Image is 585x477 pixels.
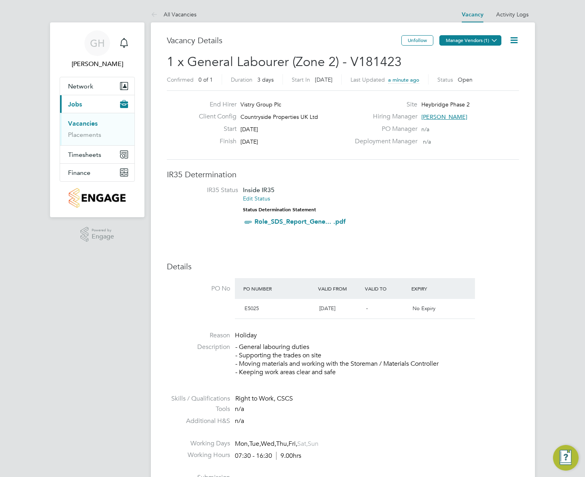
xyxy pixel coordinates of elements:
[276,440,288,448] span: Thu,
[92,233,114,240] span: Engage
[69,188,125,208] img: countryside-properties-logo-retina.png
[60,30,135,69] a: GH[PERSON_NAME]
[50,22,144,217] nav: Main navigation
[235,331,257,339] span: Holiday
[167,331,230,340] label: Reason
[496,11,529,18] a: Activity Logs
[366,305,368,312] span: -
[167,439,230,448] label: Working Days
[68,131,101,138] a: Placements
[60,59,135,69] span: Gemma Hone
[261,440,276,448] span: Wed,
[240,101,281,108] span: Vistry Group Plc
[175,186,238,194] label: IR35 Status
[68,82,93,90] span: Network
[316,281,363,296] div: Valid From
[192,112,236,121] label: Client Config
[350,137,417,146] label: Deployment Manager
[421,126,429,133] span: n/a
[350,112,417,121] label: Hiring Manager
[439,35,501,46] button: Manage Vendors (1)
[60,113,134,145] div: Jobs
[254,218,346,225] a: Role_SDS_Report_Gene... .pdf
[192,100,236,109] label: End Hirer
[167,395,230,403] label: Skills / Qualifications
[167,285,230,293] label: PO No
[240,113,318,120] span: Countryside Properties UK Ltd
[315,76,333,83] span: [DATE]
[167,261,519,272] h3: Details
[319,305,335,312] span: [DATE]
[60,188,135,208] a: Go to home page
[308,440,319,448] span: Sun
[235,417,244,425] span: n/a
[257,76,274,83] span: 3 days
[235,452,301,460] div: 07:30 - 16:30
[421,101,470,108] span: Heybridge Phase 2
[60,95,134,113] button: Jobs
[68,120,98,127] a: Vacancies
[351,76,385,83] label: Last Updated
[350,100,417,109] label: Site
[60,164,134,181] button: Finance
[241,281,316,296] div: PO Number
[423,138,431,145] span: n/a
[421,113,467,120] span: [PERSON_NAME]
[363,281,410,296] div: Valid To
[167,76,194,83] label: Confirmed
[437,76,453,83] label: Status
[151,11,196,18] a: All Vacancies
[350,125,417,133] label: PO Manager
[458,76,473,83] span: Open
[413,305,435,312] span: No Expiry
[244,305,259,312] span: E5025
[167,169,519,180] h3: IR35 Determination
[60,146,134,163] button: Timesheets
[553,445,579,471] button: Engage Resource Center
[240,138,258,145] span: [DATE]
[167,417,230,425] label: Additional H&S
[235,440,249,448] span: Mon,
[92,227,114,234] span: Powered by
[235,405,244,413] span: n/a
[192,137,236,146] label: Finish
[60,77,134,95] button: Network
[292,76,310,83] label: Start In
[235,343,519,376] p: - General labouring duties - Supporting the trades on site - Moving materials and working with th...
[276,452,301,460] span: 9.00hrs
[243,186,274,194] span: Inside IR35
[167,405,230,413] label: Tools
[388,76,419,83] span: a minute ago
[167,35,401,46] h3: Vacancy Details
[198,76,213,83] span: 0 of 1
[288,440,297,448] span: Fri,
[68,151,101,158] span: Timesheets
[297,440,308,448] span: Sat,
[167,343,230,351] label: Description
[167,54,402,70] span: 1 x General Labourer (Zone 2) - V181423
[80,227,114,242] a: Powered byEngage
[235,395,519,403] div: Right to Work, CSCS
[167,451,230,459] label: Working Hours
[90,38,105,48] span: GH
[240,126,258,133] span: [DATE]
[231,76,252,83] label: Duration
[249,440,261,448] span: Tue,
[409,281,456,296] div: Expiry
[243,195,270,202] a: Edit Status
[401,35,433,46] button: Unfollow
[243,207,316,212] strong: Status Determination Statement
[192,125,236,133] label: Start
[68,169,90,176] span: Finance
[462,11,483,18] a: Vacancy
[68,100,82,108] span: Jobs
